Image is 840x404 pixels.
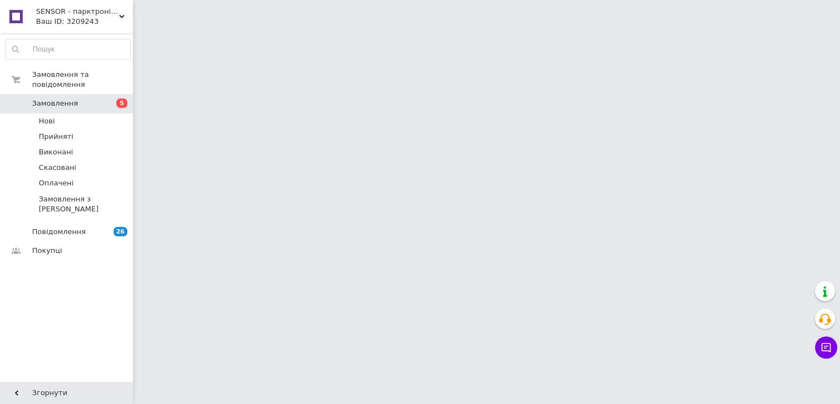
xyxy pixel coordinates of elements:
div: Ваш ID: 3209243 [36,17,133,27]
span: Повідомлення [32,227,86,237]
span: Виконані [39,147,73,157]
span: Замовлення з [PERSON_NAME] [39,194,130,214]
span: Замовлення [32,99,78,108]
input: Пошук [6,39,130,59]
span: 5 [116,99,127,108]
span: SENSOR - парктроніки, ручки КПП, перемикачі, автоаксесуари [36,7,119,17]
span: Нові [39,116,55,126]
span: 26 [114,227,127,236]
span: Покупці [32,246,62,256]
span: Прийняті [39,132,73,142]
span: Скасовані [39,163,76,173]
span: Замовлення та повідомлення [32,70,133,90]
button: Чат з покупцем [815,336,837,359]
span: Оплачені [39,178,74,188]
